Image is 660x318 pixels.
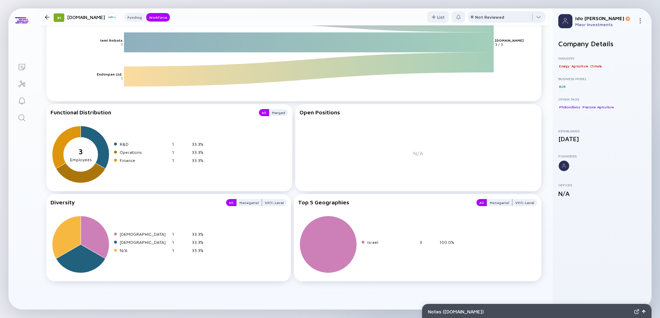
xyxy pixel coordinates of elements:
div: Top 5 Geographies [298,199,469,206]
div: 81 [54,13,64,22]
div: N/A [299,121,537,185]
div: 3 [420,240,436,245]
button: Managerial [236,199,262,206]
div: [DATE] [558,135,646,143]
text: temi Robots [100,38,123,42]
div: N/A [120,248,169,253]
img: Profile Picture [558,14,572,28]
div: Open Positions [299,109,537,115]
button: All [476,199,487,206]
button: VP/C-Level [262,199,287,206]
div: 1 [172,248,189,253]
div: 33.3% [192,232,209,237]
div: Offices [558,183,646,187]
button: Merged [269,109,288,116]
div: 33.3% [192,158,209,163]
div: 100.0% [439,240,456,245]
div: List [427,12,449,23]
div: 1 [172,240,189,245]
div: Business Model [558,77,646,81]
a: Reminders [8,92,35,109]
button: Managerial [487,199,512,206]
div: Other Tags [558,97,646,101]
div: B2B [558,83,566,90]
div: Functional Distribution [50,109,252,116]
div: N/A [558,190,646,197]
a: Search [8,109,35,126]
div: Managerial [237,199,262,206]
button: Workforce [146,13,170,22]
div: 33.3% [192,248,209,253]
tspan: 3 [78,148,83,156]
div: 1 [172,232,189,237]
button: All [259,109,269,116]
div: [DOMAIN_NAME] [67,13,116,22]
div: Israel [367,240,417,245]
text: [DOMAIN_NAME] [495,38,524,42]
a: Lists [8,58,35,75]
img: Menu [637,18,643,24]
div: 33.3% [192,142,209,147]
div: R&D [120,142,169,147]
div: 1 [172,142,189,147]
img: Expand Notes [634,309,639,314]
div: [DEMOGRAPHIC_DATA] [120,240,169,245]
div: 1 [172,158,189,163]
div: Climate [590,62,603,70]
div: Notes ( [DOMAIN_NAME] ) [428,308,631,314]
div: Not Reviewed [475,14,504,20]
div: 1 [172,150,189,155]
tspan: Employees [70,157,92,162]
div: Diversity [50,199,219,206]
div: Energy [558,62,570,70]
button: VP/C-Level [512,199,537,206]
div: [DEMOGRAPHIC_DATA] [120,232,169,237]
div: Founders [558,154,646,158]
button: Funding [125,13,145,22]
text: 3 / 3 [495,42,503,47]
button: List [427,11,449,23]
a: Investor Map [8,75,35,92]
div: Workforce [146,14,170,21]
div: Agriculture [571,62,589,70]
div: Operations [120,150,169,155]
div: Established [558,129,646,133]
text: 1 [121,77,123,81]
button: All [226,199,236,206]
img: Open Notes [642,310,646,313]
div: 33.3% [192,240,209,245]
div: Ido [PERSON_NAME] [575,15,635,21]
h2: Company Details [558,40,646,48]
div: 33.3% [192,150,209,155]
div: Precision Agriculture [582,103,614,110]
div: Finance [120,158,169,163]
div: Photovoltaics [558,103,581,110]
div: Funding [125,14,145,21]
text: Endospan Ltd. [97,72,123,77]
div: Maor Investments [575,22,635,27]
div: Industry [558,56,646,60]
text: 1 [121,42,123,47]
